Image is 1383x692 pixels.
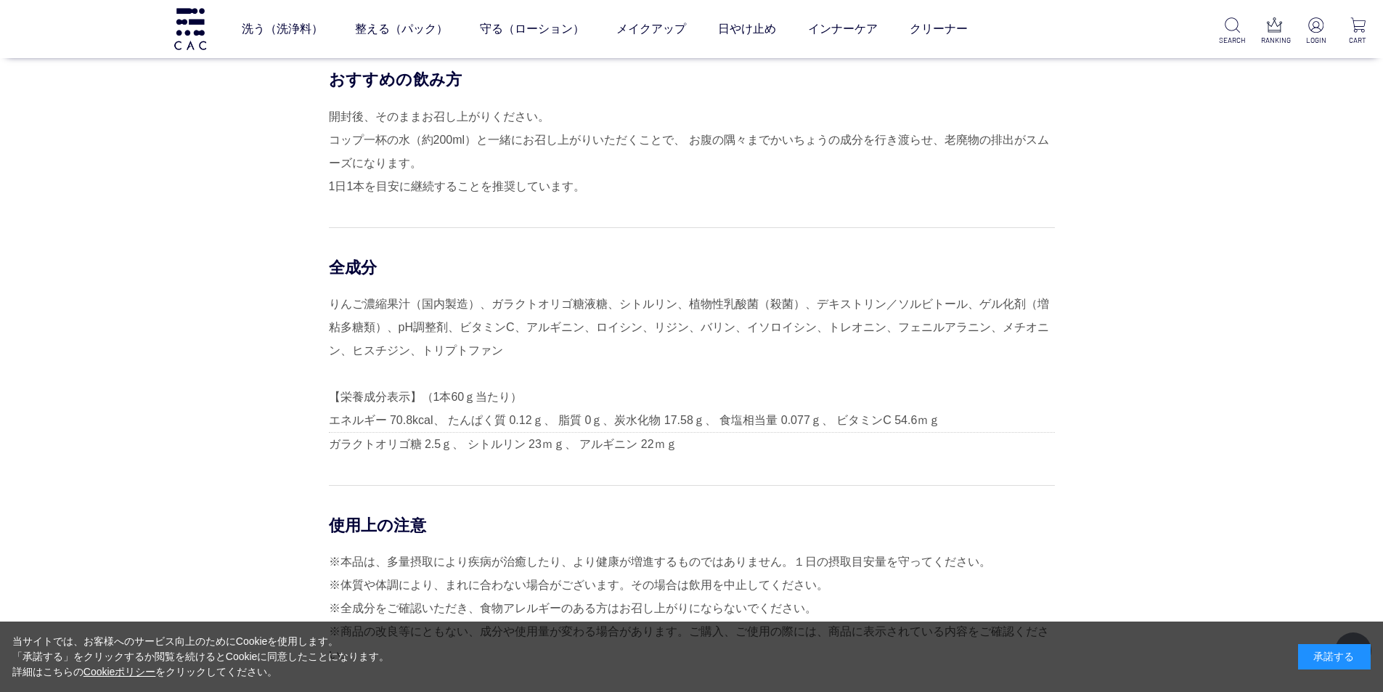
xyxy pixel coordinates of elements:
a: LOGIN [1302,17,1329,46]
p: LOGIN [1302,35,1329,46]
div: 開封後、そのままお召し上がりください。 コップ一杯の水（約200ml）と一緒にお召し上がりいただくことで、 お腹の隅々までかいちょうの成分を行き渡らせ、老廃物の排出がスムーズになります。 1日1... [329,105,1055,198]
p: SEARCH [1219,35,1246,46]
a: SEARCH [1219,17,1246,46]
a: Cookieポリシー [83,666,156,677]
a: インナーケア [808,9,878,49]
a: 守る（ローション） [480,9,584,49]
div: 使用上の注意 [329,515,1055,536]
a: 洗う（洗浄料） [242,9,323,49]
div: 当サイトでは、お客様へのサービス向上のためにCookieを使用します。 「承諾する」をクリックするか閲覧を続けるとCookieに同意したことになります。 詳細はこちらの をクリックしてください。 [12,634,390,680]
div: 全成分 [329,257,1055,278]
a: 整える（パック） [355,9,448,49]
a: 日やけ止め [718,9,776,49]
div: 承諾する [1298,644,1371,669]
p: RANKING [1261,35,1288,46]
div: りんご濃縮果汁（国内製造）、ガラクトオリゴ糖液糖、シトルリン、植物性乳酸菌（殺菌）、デキストリン／ソルビトール、ゲル化剤（増粘多糖類）、pH調整剤、ビタミンC、アルギニン、ロイシン、リジン、バリ... [329,293,1055,456]
p: ガラクトオリゴ糖 2.5ｇ、 シトルリン 23ｍｇ、 アルギニン 22ｍｇ [329,432,1055,456]
p: CART [1345,35,1371,46]
a: クリーナー [910,9,968,49]
a: CART [1345,17,1371,46]
div: ※本品は、多量摂取により疾病が治癒したり、より健康が増進するものではありません。１日の摂取目安量を守ってください。 ※体質や体調により、まれに合わない場合がございます。その場合は飲用を中止してく... [329,550,1055,667]
a: RANKING [1261,17,1288,46]
a: メイクアップ [616,9,686,49]
img: logo [172,8,208,49]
